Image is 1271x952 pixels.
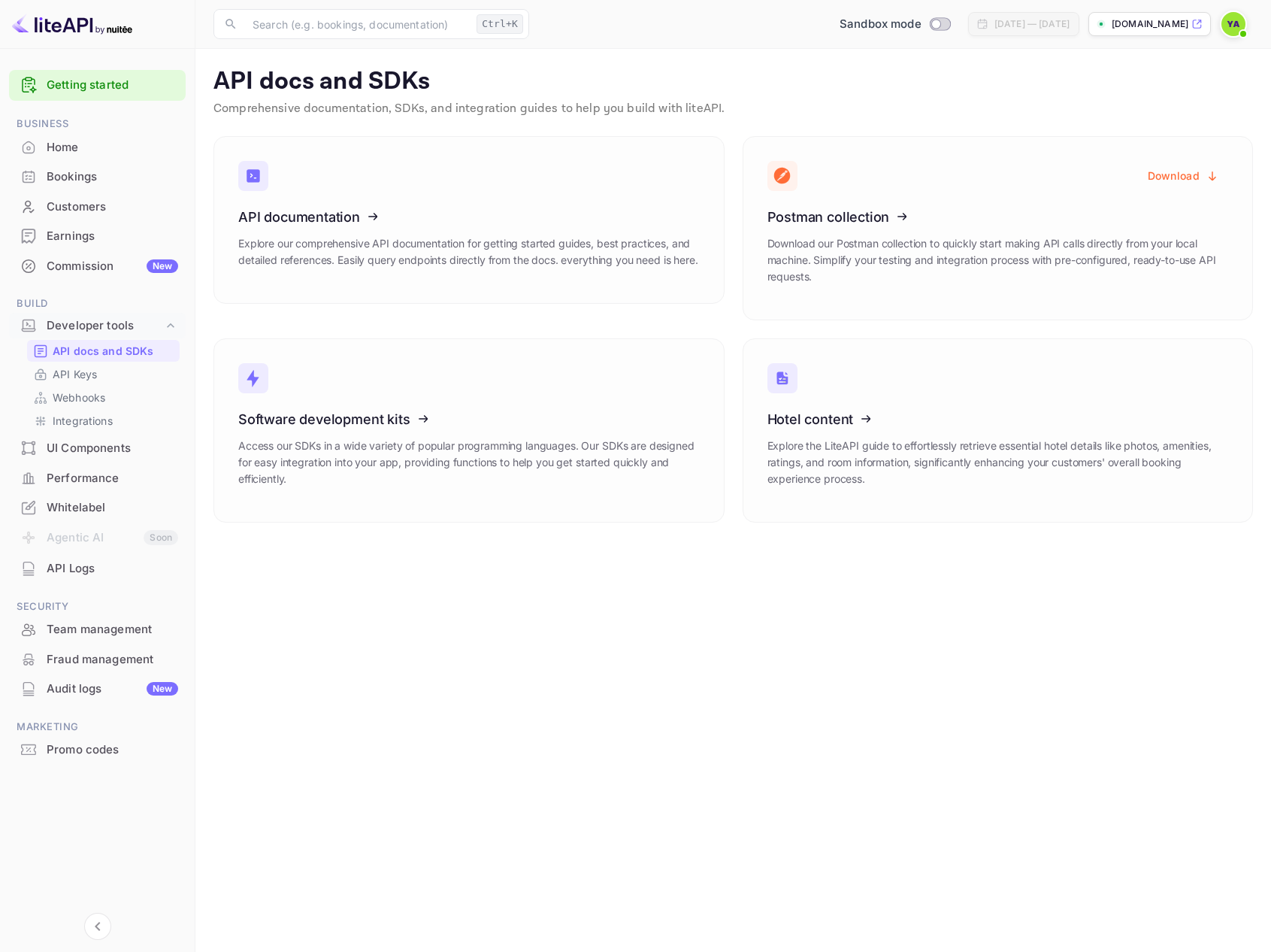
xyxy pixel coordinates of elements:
a: CommissionNew [9,252,186,280]
a: Getting started [47,77,178,94]
a: API documentationExplore our comprehensive API documentation for getting started guides, best pra... [213,136,725,304]
img: LiteAPI logo [12,12,132,36]
input: Search (e.g. bookings, documentation) [244,9,471,39]
span: Business [9,116,186,132]
a: Home [9,133,186,161]
a: API docs and SDKs [33,343,174,359]
div: Bookings [9,162,186,192]
div: CommissionNew [9,252,186,281]
div: Performance [9,464,186,493]
div: Audit logs [47,681,178,698]
div: Fraud management [47,651,178,669]
div: Fraud management [9,645,186,675]
div: Team management [9,615,186,644]
div: Customers [47,199,178,216]
h3: Software development kits [238,411,700,427]
a: Audit logsNew [9,675,186,702]
p: API Keys [53,366,97,382]
a: Integrations [33,413,174,429]
a: Customers [9,193,186,220]
div: Developer tools [47,317,163,335]
div: UI Components [47,440,178,457]
a: Software development kitsAccess our SDKs in a wide variety of popular programming languages. Our ... [213,338,725,523]
div: Whitelabel [9,493,186,523]
button: Download [1139,161,1228,190]
div: Webhooks [27,387,180,408]
a: API Logs [9,554,186,582]
button: Collapse navigation [84,913,111,940]
div: New [147,682,178,696]
p: API docs and SDKs [53,343,154,359]
div: Earnings [9,222,186,251]
a: Webhooks [33,390,174,405]
a: UI Components [9,434,186,462]
a: Bookings [9,162,186,190]
p: Webhooks [53,390,105,405]
p: Integrations [53,413,113,429]
div: API Keys [27,363,180,385]
h3: Postman collection [767,209,1229,225]
a: Fraud management [9,645,186,673]
a: Performance [9,464,186,492]
div: Integrations [27,410,180,432]
span: Build [9,296,186,312]
span: Security [9,599,186,615]
img: Yariv Adin [1221,12,1245,36]
div: Ctrl+K [477,14,523,34]
p: Explore our comprehensive API documentation for getting started guides, best practices, and detai... [238,235,700,268]
div: Customers [9,193,186,222]
div: Getting started [9,70,186,101]
div: Earnings [47,228,178,245]
div: Bookings [47,168,178,186]
a: Earnings [9,222,186,250]
div: Developer tools [9,313,186,339]
div: Promo codes [9,735,186,765]
div: Whitelabel [47,499,178,517]
a: API Keys [33,366,174,382]
a: Hotel contentExplore the LiteAPI guide to effortlessly retrieve essential hotel details like phot... [743,338,1254,523]
div: [DATE] — [DATE] [994,17,1070,31]
div: Promo codes [47,741,178,759]
div: API Logs [47,560,178,578]
a: Team management [9,615,186,643]
p: [DOMAIN_NAME] [1112,17,1188,31]
h3: Hotel content [767,411,1229,427]
a: Whitelabel [9,493,186,521]
div: UI Components [9,434,186,463]
div: Switch to Production mode [834,16,956,33]
div: New [147,259,178,273]
div: Team management [47,621,178,638]
span: Marketing [9,719,186,735]
p: Comprehensive documentation, SDKs, and integration guides to help you build with liteAPI. [213,100,1253,118]
div: Performance [47,470,178,487]
div: Home [9,133,186,162]
h3: API documentation [238,209,700,225]
p: Access our SDKs in a wide variety of popular programming languages. Our SDKs are designed for eas... [238,438,700,487]
span: Sandbox mode [840,16,921,33]
p: API docs and SDKs [213,67,1253,97]
a: Promo codes [9,735,186,763]
div: API Logs [9,554,186,584]
div: Home [47,139,178,156]
p: Download our Postman collection to quickly start making API calls directly from your local machin... [767,235,1229,285]
div: Audit logsNew [9,675,186,704]
div: API docs and SDKs [27,340,180,362]
p: Explore the LiteAPI guide to effortlessly retrieve essential hotel details like photos, amenities... [767,438,1229,487]
div: Commission [47,258,178,275]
